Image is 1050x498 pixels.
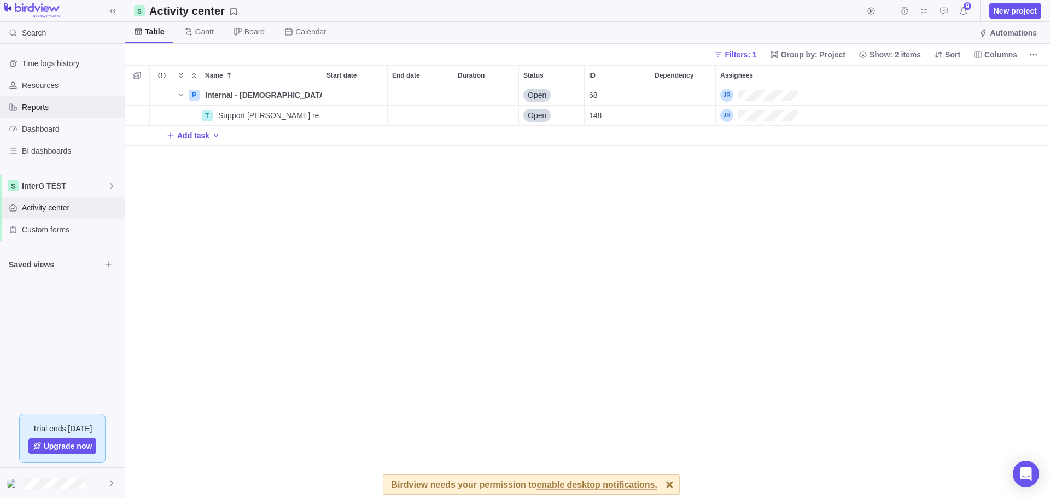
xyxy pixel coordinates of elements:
div: Duration [453,106,519,126]
span: Custom forms [22,224,120,235]
span: Add task [177,130,209,141]
span: Calendar [295,26,326,37]
div: Assignees [716,85,825,106]
span: Saved views [9,259,101,270]
span: Open [528,110,546,121]
span: Activity center [22,202,120,213]
div: ID [585,106,650,126]
div: P [189,90,200,101]
span: Table [145,26,165,37]
span: Name [205,70,223,81]
img: logo [4,3,60,19]
span: Sort [930,47,965,62]
div: Support Donna re. Updating DOO contract to fit MOO [214,106,322,125]
span: Browse views [101,257,116,272]
div: 148 [585,106,650,125]
span: Open [528,90,546,101]
span: Internal - [DEMOGRAPHIC_DATA] [205,90,322,101]
div: Birdview needs your permission to [392,475,657,494]
span: My assignments [917,3,932,19]
span: Start timer [864,3,879,19]
a: Notifications [956,8,971,17]
div: Joseph Rotenberg [720,89,733,102]
span: End date [392,70,420,81]
div: End date [388,106,453,126]
span: Add task [166,128,209,143]
span: Dashboard [22,124,120,134]
div: Name [174,106,322,126]
span: Show: 2 items [854,47,925,62]
div: 68 [585,85,650,105]
span: Expand [174,68,188,83]
a: Upgrade now [28,438,97,454]
div: Start date [322,106,388,126]
div: Joseph Rotenberg [7,477,20,490]
span: Show: 2 items [870,49,921,60]
div: grid [125,85,1050,498]
span: Group by: Project [781,49,845,60]
span: Columns [969,47,1022,62]
span: Time logs history [22,58,120,69]
div: Start date [322,66,387,85]
span: Support [PERSON_NAME] re. Updating DOO contract to fit MOO [218,110,322,121]
img: Show [7,479,20,488]
span: New project [989,3,1041,19]
span: Notifications [956,3,971,19]
div: Trouble indication [150,106,174,126]
span: Upgrade now [44,441,92,452]
span: BI dashboards [22,145,120,156]
span: Approval requests [936,3,952,19]
div: Start date [322,85,388,106]
span: Resources [22,80,120,91]
span: Reports [22,102,120,113]
div: End date [388,66,453,85]
span: Save your current layout and filters as a View [145,3,242,19]
span: Automations [975,25,1041,40]
span: Board [244,26,265,37]
span: Columns [984,49,1017,60]
a: Approval requests [936,8,952,17]
span: Dependency [655,70,693,81]
div: Status [519,85,585,106]
div: Open [519,85,584,105]
span: More actions [1026,47,1041,62]
div: Internal - Employment Contract [201,85,322,105]
div: Assignees [716,106,825,126]
span: InterG TEST [22,180,107,191]
div: Dependency [650,106,716,126]
div: Assignees [716,66,825,85]
span: Trial ends [DATE] [33,423,92,434]
div: Open [519,106,584,125]
div: Dependency [650,85,716,106]
div: Dependency [650,66,715,85]
span: Automations [990,27,1037,38]
a: My assignments [917,8,932,17]
span: Assignees [720,70,753,81]
span: ID [589,70,596,81]
span: Start date [326,70,357,81]
span: Status [523,70,544,81]
div: Add New [125,126,1050,146]
span: Group by: Project [766,47,850,62]
a: Time logs [897,8,912,17]
span: Collapse [188,68,201,83]
span: Filters: 1 [709,47,761,62]
span: New project [994,5,1037,16]
div: Status [519,66,584,85]
div: ID [585,66,650,85]
span: 148 [589,110,602,121]
div: End date [388,85,453,106]
span: Gantt [195,26,214,37]
div: Trouble indication [150,85,174,106]
span: Duration [458,70,485,81]
span: Time logs [897,3,912,19]
div: Name [174,85,322,106]
div: Joseph Rotenberg [720,109,733,122]
span: Add activity [212,128,220,143]
span: enable desktop notifications. [536,481,657,490]
div: ID [585,85,650,106]
div: Open Intercom Messenger [1013,461,1039,487]
div: Duration [453,66,518,85]
div: Status [519,106,585,126]
span: Selection mode [130,68,145,83]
